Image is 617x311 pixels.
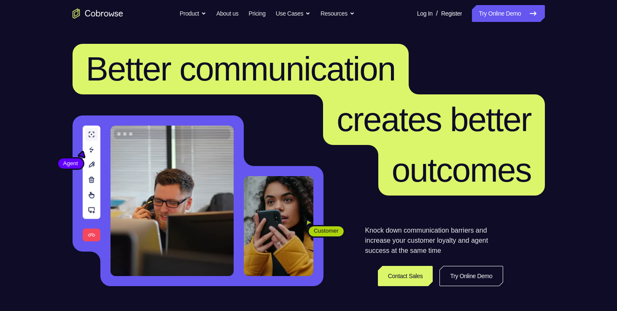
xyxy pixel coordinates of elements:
a: Try Online Demo [439,266,503,286]
a: Register [441,5,462,22]
a: Try Online Demo [472,5,544,22]
button: Use Cases [276,5,310,22]
img: A customer support agent talking on the phone [110,126,234,276]
p: Knock down communication barriers and increase your customer loyalty and agent success at the sam... [365,225,503,256]
span: Better communication [86,50,396,88]
button: Resources [321,5,355,22]
span: outcomes [392,151,531,189]
span: creates better [337,101,531,138]
a: Log In [417,5,433,22]
a: Pricing [248,5,265,22]
button: Product [180,5,206,22]
span: / [436,8,438,19]
a: Contact Sales [378,266,433,286]
img: A customer holding their phone [244,176,313,276]
a: Go to the home page [73,8,123,19]
a: About us [216,5,238,22]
